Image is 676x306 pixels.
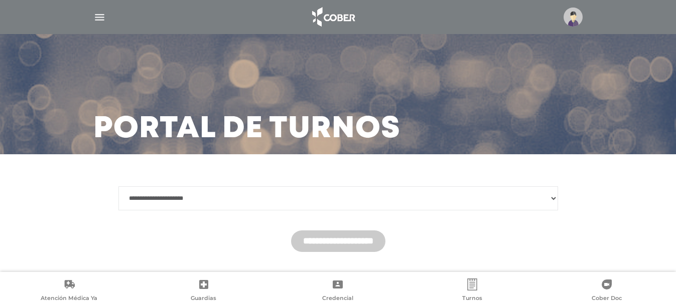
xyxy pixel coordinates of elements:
a: Credencial [271,278,405,304]
img: logo_cober_home-white.png [307,5,359,29]
a: Turnos [405,278,539,304]
a: Guardias [137,278,271,304]
span: Turnos [462,294,482,303]
img: Cober_menu-lines-white.svg [93,11,106,24]
span: Guardias [191,294,216,303]
h3: Portal de turnos [93,116,400,142]
img: profile-placeholder.svg [564,8,583,27]
a: Cober Doc [539,278,674,304]
span: Atención Médica Ya [41,294,97,303]
a: Atención Médica Ya [2,278,137,304]
span: Cober Doc [592,294,622,303]
span: Credencial [322,294,353,303]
